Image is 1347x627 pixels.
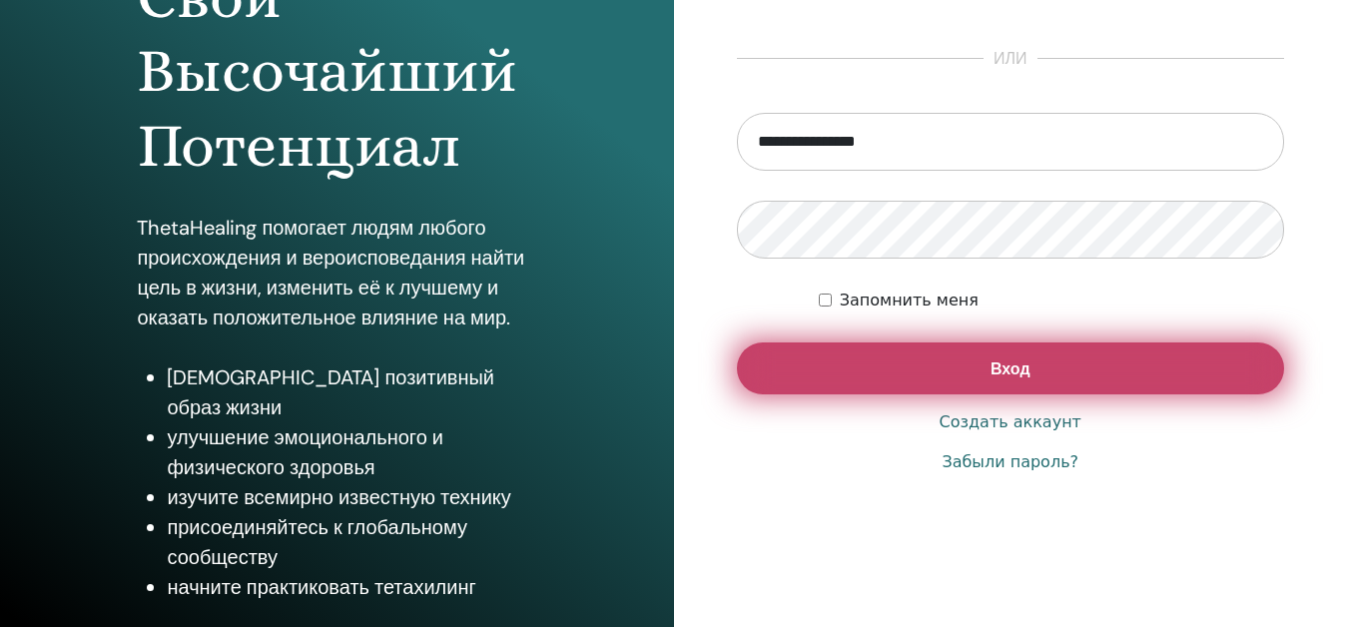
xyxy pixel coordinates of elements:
[819,289,1284,313] div: Сохраняйте мою аутентификацию на неопределённый срок или до тех пор, пока я не выйду из системы в...
[167,364,494,420] ya-tr-span: [DEMOGRAPHIC_DATA] позитивный образ жизни
[940,410,1081,434] a: Создать аккаунт
[940,412,1081,431] ya-tr-span: Создать аккаунт
[737,342,1285,394] button: Вход
[137,215,524,330] ya-tr-span: ThetaHealing помогает людям любого происхождения и вероисповедания найти цель в жизни, изменить е...
[840,291,979,310] ya-tr-span: Запомнить меня
[994,48,1027,69] ya-tr-span: или
[167,424,443,480] ya-tr-span: улучшение эмоционального и физического здоровья
[167,574,475,600] ya-tr-span: начните практиковать тетахилинг
[167,484,510,510] ya-tr-span: изучите всемирно известную технику
[167,514,467,570] ya-tr-span: присоединяйтесь к глобальному сообществу
[991,358,1030,379] ya-tr-span: Вход
[942,450,1078,474] a: Забыли пароль?
[942,452,1078,471] ya-tr-span: Забыли пароль?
